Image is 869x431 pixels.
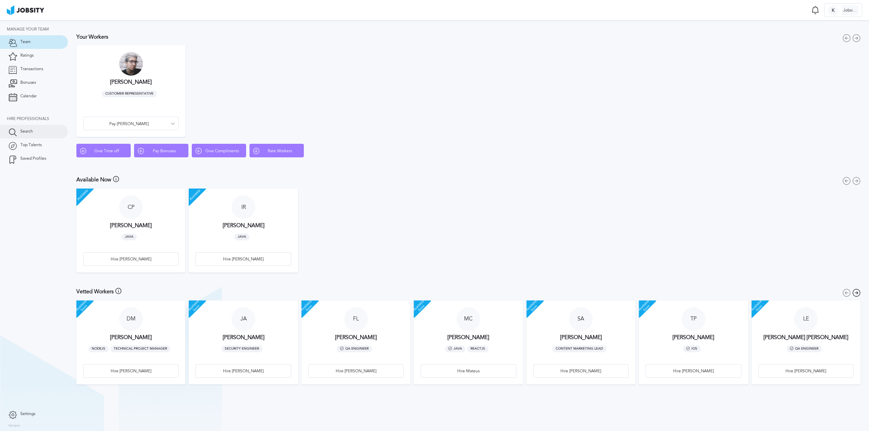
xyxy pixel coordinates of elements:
span: Bonuses [20,80,36,85]
span: Available Soon [407,293,434,320]
div: M C [457,307,480,331]
div: Hire [PERSON_NAME] [196,365,291,378]
span: Java [234,234,249,240]
h3: [PERSON_NAME] [110,222,152,229]
div: Hire [PERSON_NAME] [84,253,178,266]
div: C P [119,195,143,219]
span: Settings [20,412,35,416]
div: L E [794,307,818,331]
button: Hire [PERSON_NAME] [196,252,291,266]
p: Jobsity LLC [842,8,858,13]
div: S A [569,307,593,331]
button: Hire [PERSON_NAME] [533,364,629,378]
span: Saved Profiles [20,156,46,161]
div: Hire [PERSON_NAME] [196,253,291,266]
button: Hire [PERSON_NAME] [758,364,854,378]
div: F L [344,307,368,331]
span: Give Time off [86,149,127,154]
div: K [828,5,838,16]
span: Available [182,181,209,208]
div: Hire [PERSON_NAME] [759,365,853,378]
span: NodeJS [88,346,109,352]
button: Pay [PERSON_NAME] [83,117,179,130]
span: Content Marketing Lead [552,346,606,352]
span: Available Soon [182,293,209,320]
span: Available Soon [69,293,96,320]
div: D M [119,307,143,331]
span: Customer Representative [102,91,157,97]
span: Top Talents [20,143,42,148]
span: Team [20,40,31,44]
h3: [PERSON_NAME] [335,334,377,340]
button: Rate Workers [249,144,304,157]
span: Java [122,234,137,240]
span: Rate Workers [259,149,300,154]
span: Available [69,181,96,208]
span: Transactions [20,67,43,72]
div: Hire Mateus [421,365,516,378]
span: ReactJS [467,346,488,352]
div: Hire [PERSON_NAME] [534,365,628,378]
h3: [PERSON_NAME] [PERSON_NAME] [763,334,848,340]
h3: [PERSON_NAME] [447,334,489,340]
span: Available Soon [519,293,546,320]
button: Hire [PERSON_NAME] [83,364,179,378]
h3: [PERSON_NAME] [110,79,152,85]
div: Hire [PERSON_NAME] [646,365,741,378]
button: KJobsity LLC [824,3,862,17]
span: Java [445,346,465,352]
span: QA Engineer [337,346,372,352]
label: Version: [8,424,21,428]
span: Technical Project Manager [110,346,170,352]
h3: Your Workers [76,34,108,40]
span: Give Compliments [202,149,242,154]
span: IOS [683,346,701,352]
button: Hire [PERSON_NAME] [196,364,291,378]
h3: [PERSON_NAME] [223,222,264,229]
span: Pay Bonuses [144,149,185,154]
div: I R [232,195,255,219]
button: Give Time off [76,144,131,157]
h3: Vetted Workers [76,289,114,295]
span: Search [20,129,33,134]
button: Hire [PERSON_NAME] [646,364,741,378]
h3: [PERSON_NAME] [223,334,264,340]
div: Hire [PERSON_NAME] [309,365,403,378]
div: J A [232,307,255,331]
span: Security Engineer [221,346,262,352]
img: ab4bad089aa723f57921c736e9817d99.png [7,5,44,15]
span: Available Soon [632,293,659,320]
span: Pay [PERSON_NAME] [87,122,171,126]
span: Available Soon [294,293,321,320]
h3: [PERSON_NAME] [560,334,602,340]
button: Give Compliments [192,144,246,157]
div: Hire Professionals [7,117,68,121]
span: Ratings [20,53,34,58]
button: Hire [PERSON_NAME] [83,252,179,266]
button: Pay Bonuses [134,144,188,157]
div: T P [682,307,705,331]
h3: Available Now [76,177,111,183]
button: Hire Mateus [421,364,516,378]
button: Hire [PERSON_NAME] [308,364,404,378]
div: J C [119,52,143,76]
span: Calendar [20,94,37,99]
div: Manage your team [7,27,68,32]
span: Available Soon [744,293,771,320]
h3: [PERSON_NAME] [110,334,152,340]
div: Hire [PERSON_NAME] [84,365,178,378]
span: QA Engineer [787,346,822,352]
h3: [PERSON_NAME] [672,334,714,340]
